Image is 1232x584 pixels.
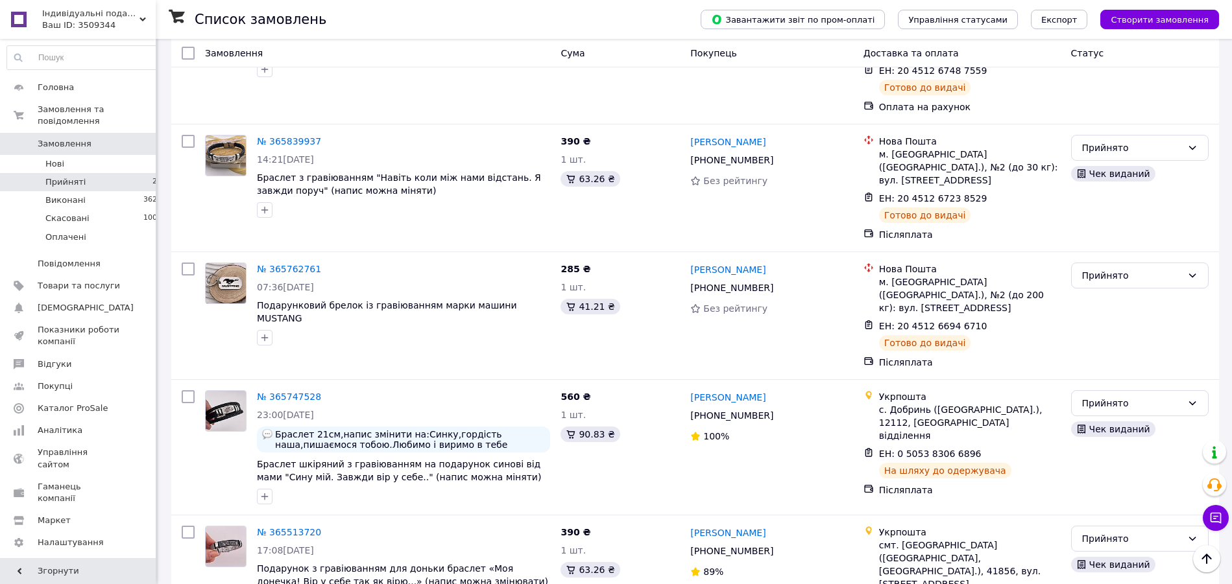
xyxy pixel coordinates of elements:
[879,356,1061,369] div: Післяплата
[257,136,321,146] a: № 365839937
[143,194,162,206] span: 3623
[205,135,247,176] a: Фото товару
[195,12,326,27] h1: Список замовлень
[38,447,120,470] span: Управління сайтом
[561,545,586,555] span: 1 шт.
[38,358,71,370] span: Відгуки
[561,282,586,292] span: 1 шт.
[205,526,247,567] a: Фото товару
[38,82,74,93] span: Головна
[703,176,767,186] span: Без рейтингу
[561,171,620,187] div: 63.26 ₴
[205,263,247,304] a: Фото товару
[703,303,767,314] span: Без рейтингу
[1082,396,1182,410] div: Прийнято
[879,390,1061,403] div: Укрпошта
[1071,557,1155,572] div: Чек виданий
[711,14,875,25] span: Завантажити звіт по пром-оплаті
[879,148,1061,187] div: м. [GEOGRAPHIC_DATA] ([GEOGRAPHIC_DATA].), №2 (до 30 кг): вул. [STREET_ADDRESS]
[561,391,590,402] span: 560 ₴
[38,380,73,392] span: Покупці
[7,46,162,69] input: Пошук
[42,8,139,19] span: Індивідуальні подарунки з любов'ю
[561,410,586,420] span: 1 шт.
[42,19,156,31] div: Ваш ID: 3509344
[45,158,64,170] span: Нові
[45,176,86,188] span: Прийняті
[879,449,982,459] span: ЕН: 0 5053 8306 6896
[561,299,620,314] div: 41.21 ₴
[879,335,971,351] div: Готово до видачі
[703,566,723,577] span: 89%
[262,429,272,439] img: :speech_balloon:
[45,194,86,206] span: Виконані
[45,231,86,243] span: Оплачені
[690,48,736,58] span: Покупець
[879,263,1061,275] div: Нова Пошта
[38,104,156,127] span: Замовлення та повідомлення
[38,258,101,270] span: Повідомлення
[38,425,82,436] span: Аналітика
[206,391,246,431] img: Фото товару
[1193,545,1220,572] button: Наверх
[206,526,246,566] img: Фото товару
[257,154,314,165] span: 14:21[DATE]
[864,48,959,58] span: Доставка та оплата
[898,10,1018,29] button: Управління статусами
[1071,48,1104,58] span: Статус
[561,136,590,146] span: 390 ₴
[561,562,620,578] div: 63.26 ₴
[703,431,729,441] span: 100%
[45,213,90,224] span: Скасовані
[879,207,971,223] div: Готово до видачі
[38,302,134,314] span: [DEMOGRAPHIC_DATA]
[688,406,776,425] div: [PHONE_NUMBER]
[561,48,585,58] span: Cума
[561,527,590,537] span: 390 ₴
[1111,15,1209,25] span: Створити замовлення
[879,135,1061,148] div: Нова Пошта
[38,138,91,150] span: Замовлення
[1082,268,1182,283] div: Прийнято
[38,515,71,526] span: Маркет
[688,151,776,169] div: [PHONE_NUMBER]
[1203,505,1229,531] button: Чат з покупцем
[690,526,766,539] a: [PERSON_NAME]
[257,172,541,196] a: Браслет з гравіюванням "Навіть коли між нами відстань. Я завжди поруч" (напис можна міняти)
[257,300,517,323] a: Подарунковий брелок із гравіюванням марки машини MUSTANG
[1100,10,1219,29] button: Створити замовлення
[257,545,314,555] span: 17:08[DATE]
[38,481,120,504] span: Гаманець компанії
[879,100,1061,113] div: Оплата на рахунок
[690,391,766,404] a: [PERSON_NAME]
[879,321,987,331] span: ЕН: 20 4512 6694 6710
[205,390,247,432] a: Фото товару
[879,463,1011,478] div: На шляху до одержувача
[879,80,971,95] div: Готово до видачі
[688,279,776,297] div: [PHONE_NUMBER]
[206,135,246,176] img: Фото товару
[688,542,776,560] div: [PHONE_NUMBER]
[879,193,987,204] span: ЕН: 20 4512 6723 8529
[38,537,104,548] span: Налаштування
[701,10,885,29] button: Завантажити звіт по пром-оплаті
[38,403,108,414] span: Каталог ProSale
[1082,531,1182,546] div: Прийнято
[1031,10,1088,29] button: Експорт
[206,263,246,303] img: Фото товару
[879,275,1061,314] div: м. [GEOGRAPHIC_DATA] ([GEOGRAPHIC_DATA].), №2 (до 200 кг): вул. [STREET_ADDRESS]
[257,391,321,402] a: № 365747528
[257,527,321,537] a: № 365513720
[38,324,120,347] span: Показники роботи компанії
[1071,166,1155,181] div: Чек виданий
[561,426,620,442] div: 90.83 ₴
[38,280,120,292] span: Товари та послуги
[690,263,766,276] a: [PERSON_NAME]
[205,48,263,58] span: Замовлення
[879,526,1061,539] div: Укрпошта
[1082,141,1182,155] div: Прийнято
[879,65,987,76] span: ЕН: 20 4512 6748 7559
[257,282,314,292] span: 07:36[DATE]
[561,154,586,165] span: 1 шт.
